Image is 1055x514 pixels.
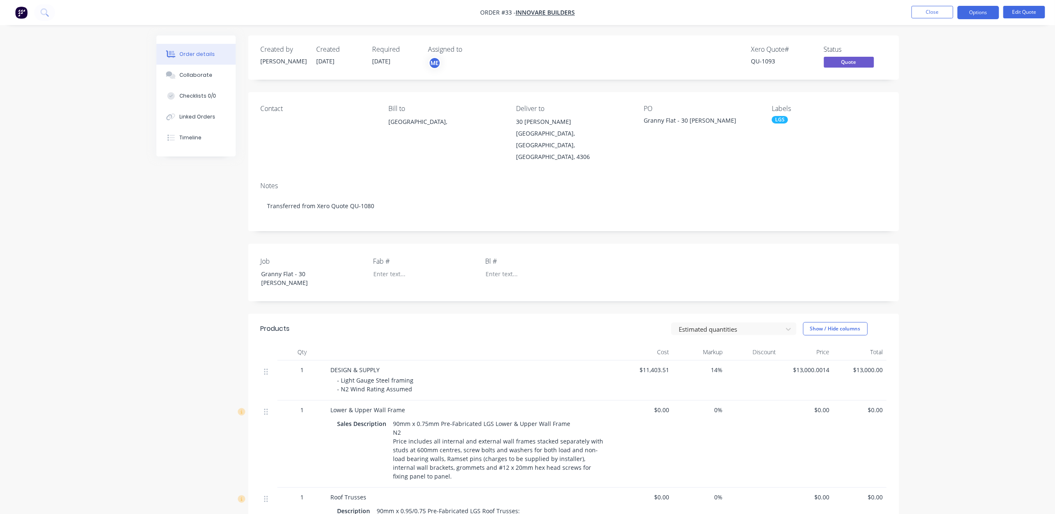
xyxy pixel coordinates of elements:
[317,45,363,53] div: Created
[485,256,589,266] label: Bl #
[261,193,886,219] div: Transferred from Xero Quote QU-1080
[156,86,236,106] button: Checklists 0/0
[317,57,335,65] span: [DATE]
[644,116,748,128] div: Granny Flat - 30 [PERSON_NAME]
[803,322,868,335] button: Show / Hide columns
[261,105,375,113] div: Contact
[516,128,630,163] div: [GEOGRAPHIC_DATA], [GEOGRAPHIC_DATA], [GEOGRAPHIC_DATA], 4306
[179,113,215,121] div: Linked Orders
[824,45,886,53] div: Status
[261,324,290,334] div: Products
[516,116,630,128] div: 30 [PERSON_NAME]
[337,418,390,430] div: Sales Description
[156,106,236,127] button: Linked Orders
[388,116,503,128] div: [GEOGRAPHIC_DATA],
[179,92,216,100] div: Checklists 0/0
[179,71,212,79] div: Collaborate
[824,57,874,67] span: Quote
[156,127,236,148] button: Timeline
[390,418,609,482] div: 90mm x 0.75mm Pre-Fabricated LGS Lower & Upper Wall Frame N2 Price includes all internal and exte...
[673,344,726,360] div: Markup
[373,45,418,53] div: Required
[911,6,953,18] button: Close
[261,45,307,53] div: Created by
[516,9,575,17] a: Innovare Builders
[957,6,999,19] button: Options
[337,376,414,393] span: - Light Gauge Steel framing - N2 Wind Rating Assumed
[331,406,405,414] span: Lower & Upper Wall Frame
[780,344,833,360] div: Price
[156,65,236,86] button: Collaborate
[373,256,477,266] label: Fab #
[751,57,814,66] div: QU-1093
[783,365,830,374] span: $13,000.0014
[772,105,886,113] div: Labels
[15,6,28,19] img: Factory
[156,44,236,65] button: Order details
[373,57,391,65] span: [DATE]
[388,105,503,113] div: Bill to
[676,493,723,501] span: 0%
[772,116,788,123] div: LGS
[726,344,780,360] div: Discount
[331,493,367,501] span: Roof Trusses
[277,344,327,360] div: Qty
[623,493,670,501] span: $0.00
[261,182,886,190] div: Notes
[676,406,723,414] span: 0%
[644,105,758,113] div: PO
[388,116,503,143] div: [GEOGRAPHIC_DATA],
[676,365,723,374] span: 14%
[836,365,883,374] span: $13,000.00
[261,256,365,266] label: Job
[1003,6,1045,18] button: Edit Quote
[254,268,359,289] div: Granny Flat - 30 [PERSON_NAME]
[619,344,673,360] div: Cost
[516,105,630,113] div: Deliver to
[301,365,304,374] span: 1
[261,57,307,66] div: [PERSON_NAME]
[783,493,830,501] span: $0.00
[331,366,380,374] span: DESIGN & SUPPLY
[179,50,215,58] div: Order details
[428,45,512,53] div: Assigned to
[516,116,630,163] div: 30 [PERSON_NAME][GEOGRAPHIC_DATA], [GEOGRAPHIC_DATA], [GEOGRAPHIC_DATA], 4306
[301,493,304,501] span: 1
[480,9,516,17] span: Order #33 -
[301,406,304,414] span: 1
[783,406,830,414] span: $0.00
[623,406,670,414] span: $0.00
[179,134,201,141] div: Timeline
[751,45,814,53] div: Xero Quote #
[836,406,883,414] span: $0.00
[428,57,441,69] button: ME
[833,344,886,360] div: Total
[836,493,883,501] span: $0.00
[623,365,670,374] span: $11,403.51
